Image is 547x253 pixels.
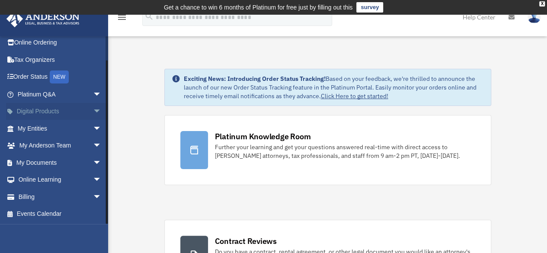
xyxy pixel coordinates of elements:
[93,86,110,103] span: arrow_drop_down
[6,137,115,154] a: My Anderson Teamarrow_drop_down
[93,171,110,189] span: arrow_drop_down
[117,15,127,22] a: menu
[4,10,82,27] img: Anderson Advisors Platinum Portal
[164,115,491,185] a: Platinum Knowledge Room Further your learning and get your questions answered real-time with dire...
[117,12,127,22] i: menu
[93,103,110,121] span: arrow_drop_down
[6,154,115,171] a: My Documentsarrow_drop_down
[184,74,484,100] div: Based on your feedback, we're thrilled to announce the launch of our new Order Status Tracking fe...
[321,92,388,100] a: Click Here to get started!
[356,2,383,13] a: survey
[6,205,115,223] a: Events Calendar
[6,34,115,51] a: Online Ordering
[215,131,311,142] div: Platinum Knowledge Room
[6,188,115,205] a: Billingarrow_drop_down
[50,70,69,83] div: NEW
[93,154,110,172] span: arrow_drop_down
[164,2,353,13] div: Get a chance to win 6 months of Platinum for free just by filling out this
[93,137,110,155] span: arrow_drop_down
[215,236,277,247] div: Contract Reviews
[6,86,115,103] a: Platinum Q&Aarrow_drop_down
[93,188,110,206] span: arrow_drop_down
[215,143,475,160] div: Further your learning and get your questions answered real-time with direct access to [PERSON_NAM...
[6,51,115,68] a: Tax Organizers
[6,103,115,120] a: Digital Productsarrow_drop_down
[184,75,326,83] strong: Exciting News: Introducing Order Status Tracking!
[6,171,115,189] a: Online Learningarrow_drop_down
[539,1,545,6] div: close
[528,11,541,23] img: User Pic
[93,120,110,138] span: arrow_drop_down
[6,120,115,137] a: My Entitiesarrow_drop_down
[144,12,154,21] i: search
[6,68,115,86] a: Order StatusNEW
